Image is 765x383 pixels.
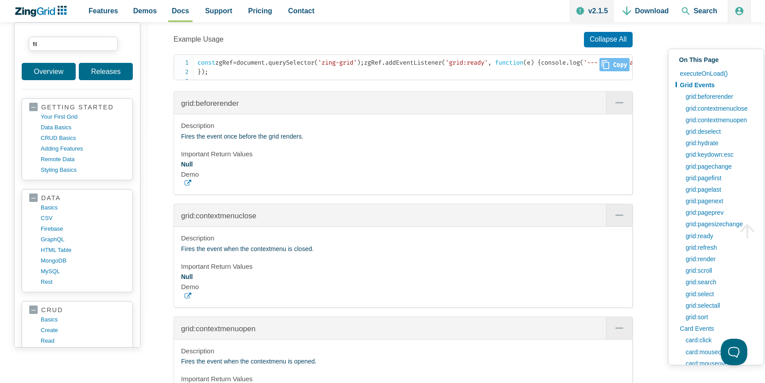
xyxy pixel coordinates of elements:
[181,99,239,108] a: grid:beforerender
[41,314,125,325] a: basics
[681,300,757,311] a: grid:selectall
[248,5,272,17] span: Pricing
[29,103,125,112] a: getting started
[41,325,125,336] a: create
[41,143,125,154] a: adding features
[41,224,125,234] a: firebase
[288,5,315,17] span: Contact
[201,68,205,76] span: )
[22,63,76,80] a: Overview
[181,356,625,367] p: Fires the event when the contextmenu is opened.
[181,234,625,243] h4: Description
[382,59,385,66] span: .
[233,59,236,66] span: =
[527,59,530,66] span: e
[181,282,625,291] h4: Demo
[681,91,757,102] a: grid:beforerender
[133,5,157,17] span: Demos
[41,154,125,165] a: remote data
[41,165,125,175] a: styling basics
[181,262,625,271] h4: Important Return Values
[181,273,193,280] strong: Null
[681,253,757,265] a: grid:render
[360,59,364,66] span: ;
[681,126,757,137] a: grid:deselect
[537,59,541,66] span: {
[41,336,125,346] a: read
[681,230,757,242] a: grid:ready
[181,347,625,356] h4: Description
[265,59,268,66] span: .
[41,277,125,287] a: rest
[676,323,757,334] a: Card Events
[523,59,527,66] span: (
[29,37,118,51] input: search input
[681,311,757,323] a: grid:sort
[205,5,232,17] span: Support
[41,266,125,277] a: MySQL
[172,5,189,17] span: Docs
[181,212,256,220] a: grid:contextmenuclose
[89,5,118,17] span: Features
[385,59,442,66] span: addEventListener
[41,255,125,266] a: MongoDB
[197,59,215,66] span: const
[583,59,704,66] span: '--- (grid:ready) event fired ---'
[29,306,125,314] a: crud
[681,207,757,218] a: grid:pageprev
[566,59,569,66] span: .
[41,213,125,224] a: CSV
[314,59,318,66] span: (
[681,218,757,230] a: grid:pagesizechange
[681,358,757,369] a: card:mouseover
[205,68,208,76] span: ;
[181,244,625,255] p: Fires the event when the contextmenu is closed.
[488,59,491,66] span: ,
[181,121,625,130] h4: Description
[41,346,125,357] a: update
[681,184,757,195] a: grid:pagelast
[174,32,633,47] p: Example Usage
[681,149,757,160] a: grid:keydown:esc
[41,112,125,122] a: your first grid
[41,133,125,143] a: CRUD basics
[580,59,583,66] span: (
[442,59,445,66] span: (
[357,59,360,66] span: )
[681,114,757,126] a: grid:contextmenuopen
[41,234,125,245] a: GraphQL
[79,63,133,80] a: Releases
[681,346,757,358] a: card:mouseout
[41,202,125,213] a: basics
[681,172,757,184] a: grid:pagefirst
[681,137,757,149] a: grid:hydrate
[181,325,255,333] a: grid:contextmenuopen
[681,161,757,172] a: grid:pagechange
[681,265,757,276] a: grid:scroll
[681,103,757,114] a: grid:contextmenuclose
[681,334,757,346] a: card:click
[681,195,757,207] a: grid:pagenext
[721,339,747,365] iframe: Toggle Customer Support
[181,150,625,159] h4: Important Return Values
[445,59,488,66] span: 'grid:ready'
[197,68,201,76] span: }
[29,194,125,202] a: data
[268,59,314,66] span: querySelector
[569,59,580,66] span: log
[181,170,625,179] h4: Demo
[681,288,757,300] a: grid:select
[676,68,757,79] a: executeOnLoad()
[318,59,357,66] span: 'zing-grid'
[681,242,757,253] a: grid:refresh
[14,6,71,17] a: ZingChart Logo. Click to return to the homepage
[41,245,125,255] a: HTML table
[495,59,523,66] span: function
[181,161,193,168] strong: Null
[181,132,625,142] p: Fires the event once before the grid renders.
[41,122,125,133] a: data basics
[584,32,633,47] span: Collapse All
